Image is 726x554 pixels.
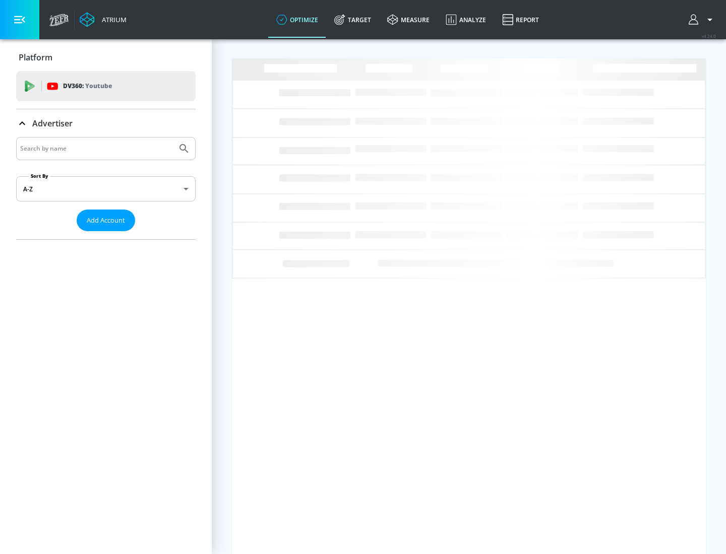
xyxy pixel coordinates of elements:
[16,176,196,201] div: A-Z
[379,2,438,38] a: measure
[80,12,127,27] a: Atrium
[77,210,135,231] button: Add Account
[16,43,196,72] div: Platform
[20,142,173,155] input: Search by name
[16,231,196,239] nav: list of Advertiser
[29,173,50,179] label: Sort By
[268,2,326,38] a: optimize
[32,118,73,129] p: Advertiser
[326,2,379,38] a: Target
[98,15,127,24] div: Atrium
[702,33,716,39] span: v 4.24.0
[85,81,112,91] p: Youtube
[16,71,196,101] div: DV360: Youtube
[494,2,547,38] a: Report
[16,137,196,239] div: Advertiser
[16,109,196,137] div: Advertiser
[19,52,52,63] p: Platform
[63,81,112,92] p: DV360:
[87,215,125,226] span: Add Account
[438,2,494,38] a: Analyze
